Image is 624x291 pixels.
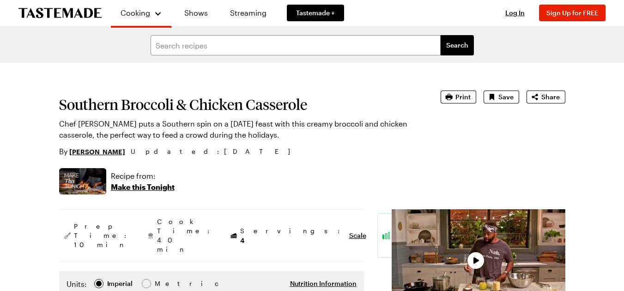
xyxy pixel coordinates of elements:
button: Scale [349,231,366,240]
p: Chef [PERSON_NAME] puts a Southern spin on a [DATE] feast with this creamy broccoli and chicken c... [59,118,415,140]
button: Nutrition Information [290,279,357,288]
h1: Southern Broccoli & Chicken Casserole [59,96,415,113]
span: Servings: [240,226,345,245]
span: Prep Time: 10 min [74,222,131,249]
a: [PERSON_NAME] [69,146,125,157]
button: Log In [497,8,533,18]
input: Search recipes [151,35,441,55]
button: Print [441,91,476,103]
span: Imperial [107,279,133,289]
p: Recipe from: [111,170,175,182]
button: Share [527,91,565,103]
span: 4 [240,236,244,244]
button: Save recipe [484,91,519,103]
button: Play Video [467,252,484,269]
span: Log In [505,9,525,17]
span: Share [541,92,560,102]
button: Cooking [120,4,162,22]
div: Metric [155,279,174,289]
a: Recipe from:Make this Tonight [111,170,175,193]
span: Cooking [121,8,150,17]
span: Save [498,92,514,102]
a: Tastemade + [287,5,344,21]
div: Imperial [107,279,133,289]
label: Units: [67,279,87,290]
span: Print [455,92,471,102]
p: Make this Tonight [111,182,175,193]
span: Metric [155,279,175,289]
span: Tastemade + [296,8,335,18]
button: Sign Up for FREE [539,5,606,21]
span: Search [446,41,468,50]
span: Cook Time: 40 min [157,217,214,254]
a: To Tastemade Home Page [18,8,102,18]
img: Show where recipe is used [59,168,106,194]
span: Updated : [DATE] [131,146,299,157]
p: By [59,146,125,157]
span: Sign Up for FREE [546,9,598,17]
button: filters [441,35,474,55]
